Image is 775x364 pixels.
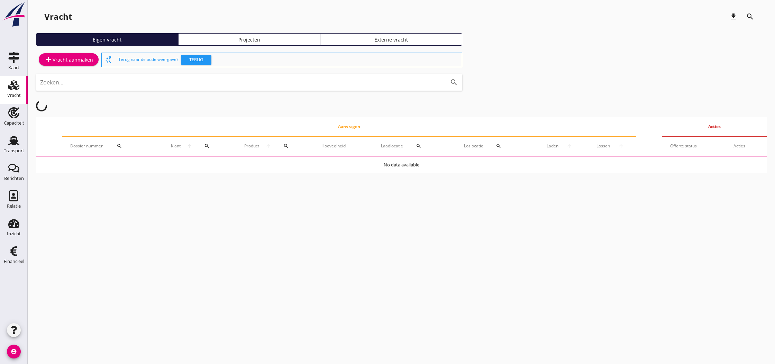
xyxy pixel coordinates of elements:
[181,55,211,65] button: Terug
[62,117,636,136] th: Aanvragen
[8,65,19,70] div: Kaart
[36,157,767,173] td: No data available
[464,138,526,154] div: Loslocatie
[104,56,113,64] i: switch_access_shortcut
[44,11,72,22] div: Vracht
[262,143,274,149] i: arrow_upward
[450,78,458,87] i: search
[7,231,21,236] div: Inzicht
[4,176,24,181] div: Berichten
[283,143,289,149] i: search
[44,55,93,64] div: Vracht aanmaken
[7,345,21,358] i: account_circle
[39,53,99,66] a: Vracht aanmaken
[70,138,152,154] div: Dossier nummer
[662,117,767,136] th: Acties
[4,259,24,264] div: Financieel
[36,33,178,46] a: Eigen vracht
[416,143,421,149] i: search
[40,77,439,88] input: Zoeken...
[323,36,459,43] div: Externe vracht
[184,56,209,63] div: Terug
[4,121,24,125] div: Capaciteit
[729,12,738,21] i: download
[4,148,24,153] div: Transport
[117,143,122,149] i: search
[746,12,754,21] i: search
[184,143,195,149] i: arrow_upward
[7,93,21,98] div: Vracht
[7,204,21,208] div: Relatie
[44,55,53,64] i: add
[39,36,175,43] div: Eigen vracht
[1,2,26,27] img: logo-small.a267ee39.svg
[614,143,628,149] i: arrow_upward
[320,33,462,46] a: Externe vracht
[563,143,576,149] i: arrow_upward
[178,33,320,46] a: Projecten
[543,143,563,149] span: Laden
[241,143,262,149] span: Product
[168,143,184,149] span: Klant
[118,53,459,67] div: Terug naar de oude weergave?
[670,143,717,149] div: Offerte status
[733,143,758,149] div: Acties
[592,143,614,149] span: Lossen
[381,138,447,154] div: Laadlocatie
[204,143,210,149] i: search
[181,36,317,43] div: Projecten
[496,143,501,149] i: search
[321,143,364,149] div: Hoeveelheid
